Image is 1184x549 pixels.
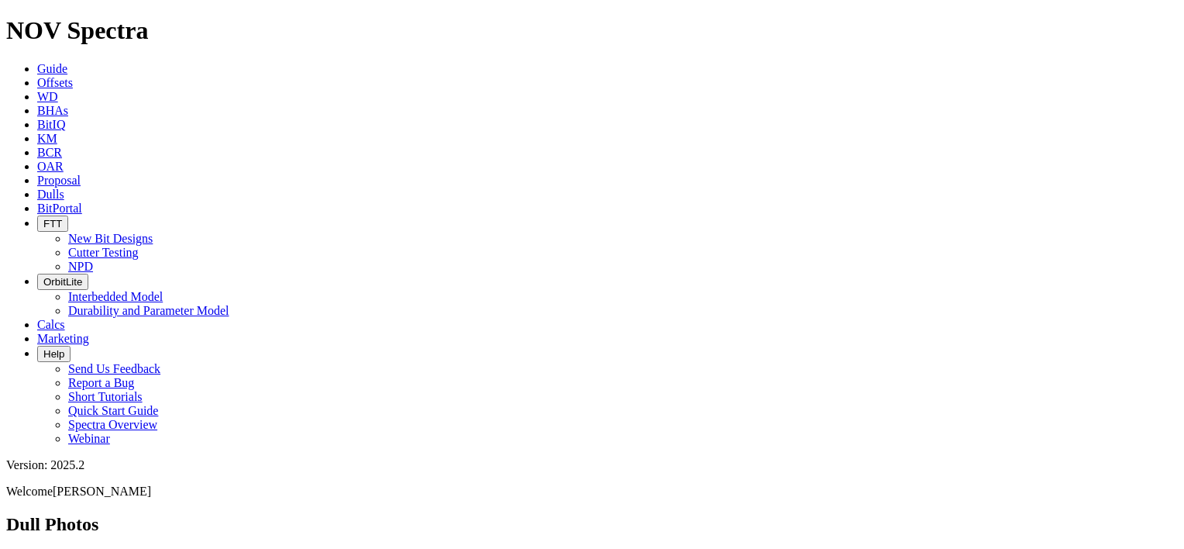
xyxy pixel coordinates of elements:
a: WD [37,90,58,103]
a: BHAs [37,104,68,117]
div: Version: 2025.2 [6,458,1178,472]
a: NPD [68,260,93,273]
a: OAR [37,160,64,173]
a: Calcs [37,318,65,331]
a: Short Tutorials [68,390,143,403]
span: OrbitLite [43,276,82,288]
a: Webinar [68,432,110,445]
a: BitPortal [37,202,82,215]
a: Spectra Overview [68,418,157,431]
a: Durability and Parameter Model [68,304,229,317]
a: Marketing [37,332,89,345]
span: [PERSON_NAME] [53,485,151,498]
a: New Bit Designs [68,232,153,245]
a: Quick Start Guide [68,404,158,417]
a: KM [37,132,57,145]
a: BitIQ [37,118,65,131]
a: Offsets [37,76,73,89]
a: Dulls [37,188,64,201]
span: FTT [43,218,62,230]
span: Help [43,348,64,360]
button: Help [37,346,71,362]
a: Proposal [37,174,81,187]
h2: Dull Photos [6,514,1178,535]
a: Report a Bug [68,376,134,389]
a: Interbedded Model [68,290,163,303]
h1: NOV Spectra [6,16,1178,45]
button: FTT [37,216,68,232]
a: Send Us Feedback [68,362,160,375]
button: OrbitLite [37,274,88,290]
p: Welcome [6,485,1178,499]
a: BCR [37,146,62,159]
a: Guide [37,62,67,75]
a: Cutter Testing [68,246,139,259]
